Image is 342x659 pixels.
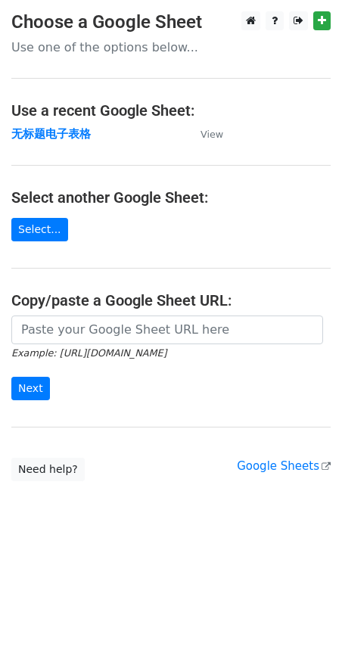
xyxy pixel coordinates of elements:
[11,377,50,400] input: Next
[11,316,323,344] input: Paste your Google Sheet URL here
[11,458,85,481] a: Need help?
[11,127,91,141] a: 无标题电子表格
[11,218,68,241] a: Select...
[201,129,223,140] small: View
[11,101,331,120] h4: Use a recent Google Sheet:
[11,347,166,359] small: Example: [URL][DOMAIN_NAME]
[11,39,331,55] p: Use one of the options below...
[11,11,331,33] h3: Choose a Google Sheet
[266,586,342,659] iframe: Chat Widget
[185,127,223,141] a: View
[237,459,331,473] a: Google Sheets
[11,188,331,207] h4: Select another Google Sheet:
[11,291,331,309] h4: Copy/paste a Google Sheet URL:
